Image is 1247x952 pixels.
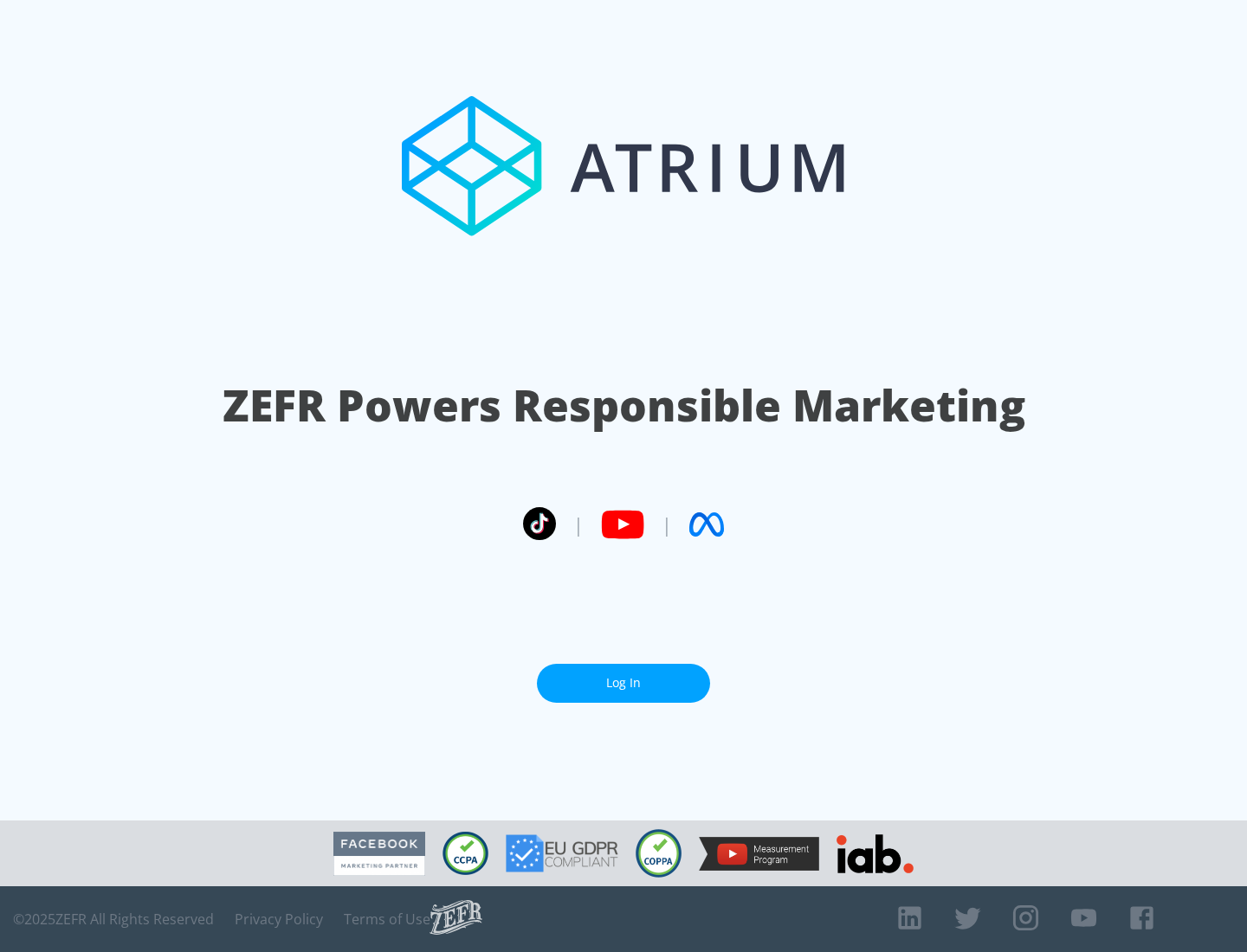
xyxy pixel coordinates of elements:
h1: ZEFR Powers Responsible Marketing [223,376,1025,435]
img: COPPA Compliant [636,829,682,878]
img: IAB [837,834,914,873]
img: GDPR Compliant [506,834,618,872]
span: | [573,511,584,537]
img: Facebook Marketing Partner [333,832,425,876]
img: CCPA Compliant [443,832,488,875]
img: YouTube Measurement Program [699,837,819,871]
a: Log In [537,664,710,703]
span: © 2025 ZEFR All Rights Reserved [13,910,214,928]
a: Privacy Policy [235,910,323,928]
a: Terms of Use [344,910,430,928]
span: | [662,511,672,537]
